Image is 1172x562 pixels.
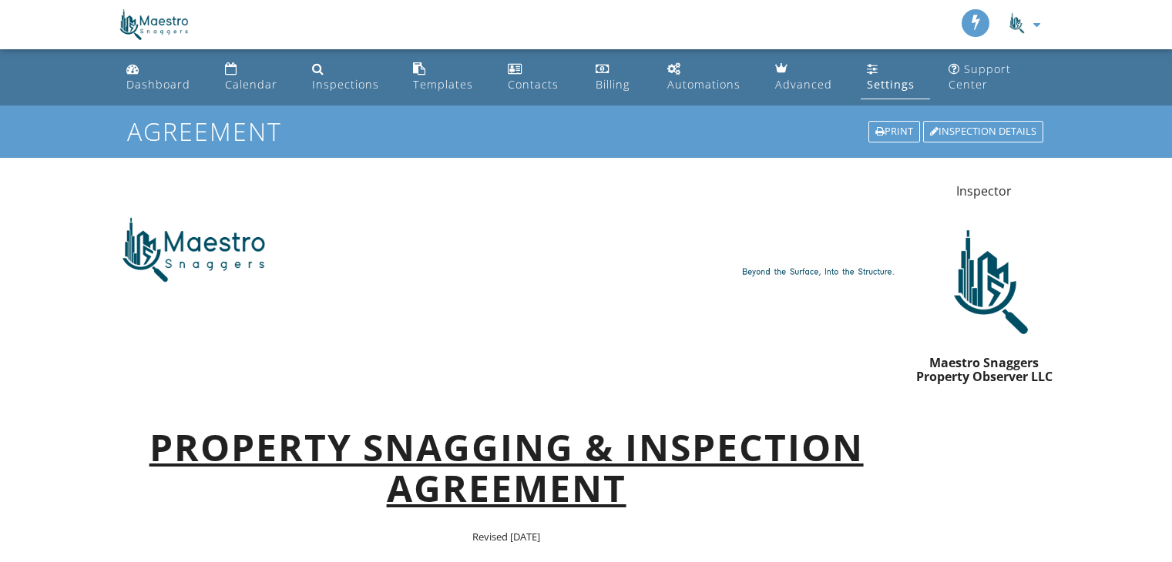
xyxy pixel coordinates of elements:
u: PROPERTY SNAGGING & INSPECTION AGREEMENT [149,422,864,513]
img: Maestro Snaggers Property Observer [117,4,191,45]
a: Inspection Details [922,119,1045,144]
div: Support Center [949,62,1011,92]
a: Advanced [769,55,848,99]
div: Calendar [225,77,277,92]
a: Settings [861,55,931,99]
h1: Agreement [127,118,1045,145]
p: Inspector [914,182,1055,199]
div: Automations [667,77,740,92]
a: Dashboard [120,55,207,99]
img: Tagline%28small%29.png [741,268,895,277]
div: Templates [413,77,473,92]
div: Dashboard [126,77,190,92]
a: Templates [407,55,489,99]
div: Print [868,121,920,142]
div: Inspections [312,77,379,92]
div: Billing [596,77,630,92]
a: Billing [589,55,649,99]
a: Calendar [219,55,294,99]
div: Settings [867,77,915,92]
img: maestrosnaggers_icon.png [914,212,1055,353]
div: Advanced [775,77,832,92]
a: Inspections [306,55,395,99]
img: maestrosnaggers-01.png [117,206,271,293]
a: Support Center [942,55,1052,99]
h6: Maestro Snaggers Property Observer LLC [914,356,1055,383]
img: maestrosnaggers_icon.png [1002,9,1029,37]
a: Automations (Basic) [661,55,757,99]
div: Inspection Details [923,121,1043,142]
a: Contacts [502,55,577,99]
div: Contacts [508,77,559,92]
a: Print [867,119,922,144]
p: Revised [DATE] [117,530,895,544]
